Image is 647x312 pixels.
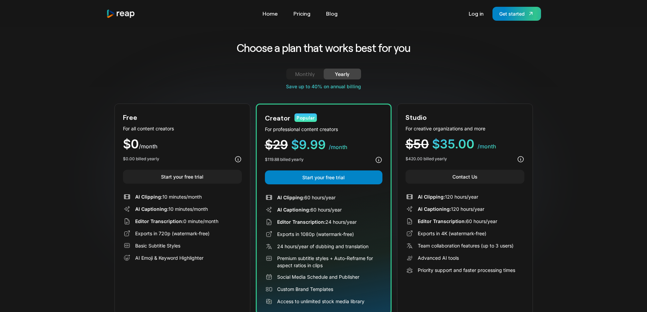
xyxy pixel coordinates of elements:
[323,8,341,19] a: Blog
[478,143,496,150] span: /month
[406,156,447,162] div: $420.00 billed yearly
[265,137,288,152] span: $29
[277,207,310,213] span: AI Captioning:
[499,10,525,17] div: Get started
[406,136,429,151] span: $50
[332,70,353,78] div: Yearly
[277,219,325,225] span: Editor Transcription:
[114,83,533,90] div: Save up to 40% on annual billing
[123,125,242,132] div: For all content creators
[465,8,487,19] a: Log in
[277,273,359,280] div: Social Media Schedule and Publisher
[135,193,202,200] div: 10 minutes/month
[135,230,210,237] div: Exports in 720p (watermark-free)
[265,170,382,184] a: Start your free trial
[277,255,382,269] div: Premium subtitle styles + Auto-Reframe for aspect ratios in clips
[418,194,445,200] span: AI Clipping:
[277,206,342,213] div: 60 hours/year
[123,170,242,184] a: Start your free trial
[406,125,524,132] div: For creative organizations and more
[418,193,478,200] div: 120 hours/year
[135,242,180,249] div: Basic Subtitle Styles
[277,195,304,200] span: AI Clipping:
[418,218,466,224] span: Editor Transcription:
[277,298,364,305] div: Access to unlimited stock media library
[183,41,464,55] h2: Choose a plan that works best for you
[418,205,484,213] div: 120 hours/year
[135,205,208,213] div: 10 minutes/month
[106,9,136,18] a: home
[135,254,203,261] div: AI Emoji & Keyword Highlighter
[418,218,497,225] div: 60 hours/year
[418,206,451,212] span: AI Captioning:
[135,218,183,224] span: Editor Transcription:
[123,156,159,162] div: $0.00 billed yearly
[277,243,369,250] div: 24 hours/year of dubbing and translation
[265,126,382,133] div: For professional content creators
[406,170,524,184] a: Contact Us
[432,136,474,151] span: $35.00
[123,112,137,122] div: Free
[259,8,281,19] a: Home
[277,218,357,225] div: 24 hours/year
[290,8,314,19] a: Pricing
[492,7,541,21] a: Get started
[294,70,316,78] div: Monthly
[418,230,486,237] div: Exports in 4K (watermark-free)
[277,194,336,201] div: 60 hours/year
[135,218,218,225] div: 0 minute/month
[418,254,459,261] div: Advanced AI tools
[265,113,290,123] div: Creator
[265,157,304,163] div: $119.88 billed yearly
[135,194,162,200] span: AI Clipping:
[418,267,515,274] div: Priority support and faster processing times
[123,138,242,150] div: $0
[291,137,326,152] span: $9.99
[406,112,427,122] div: Studio
[294,113,317,122] div: Popular
[329,144,347,150] span: /month
[135,206,168,212] span: AI Captioning:
[277,286,333,293] div: Custom Brand Templates
[418,242,514,249] div: Team collaboration features (up to 3 users)
[277,231,354,238] div: Exports in 1080p (watermark-free)
[139,143,158,150] span: /month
